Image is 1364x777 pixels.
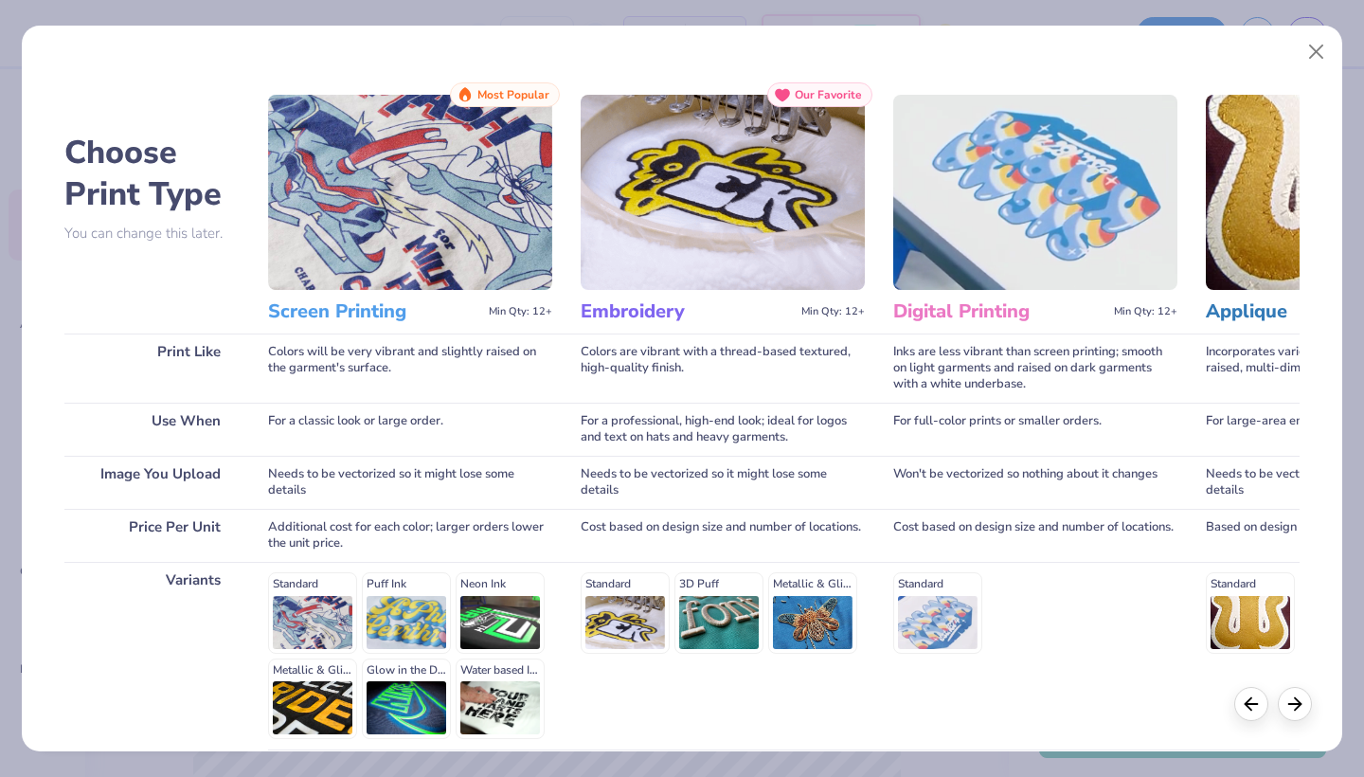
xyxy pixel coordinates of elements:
div: Additional cost for each color; larger orders lower the unit price. [268,509,552,562]
p: You can change this later. [64,226,240,242]
div: Print Like [64,334,240,403]
img: Embroidery [581,95,865,290]
div: Variants [64,562,240,750]
span: Min Qty: 12+ [489,305,552,318]
div: Use When [64,403,240,456]
div: Cost based on design size and number of locations. [581,509,865,562]
span: Min Qty: 12+ [1114,305,1177,318]
div: Needs to be vectorized so it might lose some details [268,456,552,509]
div: Colors are vibrant with a thread-based textured, high-quality finish. [581,334,865,403]
div: Won't be vectorized so nothing about it changes [893,456,1177,509]
div: Inks are less vibrant than screen printing; smooth on light garments and raised on dark garments ... [893,334,1177,403]
div: Price Per Unit [64,509,240,562]
div: For full-color prints or smaller orders. [893,403,1177,456]
span: Our Favorite [795,88,862,101]
div: Colors will be very vibrant and slightly raised on the garment's surface. [268,334,552,403]
h2: Choose Print Type [64,132,240,215]
h3: Digital Printing [893,299,1106,324]
button: Close [1299,34,1335,70]
span: Most Popular [477,88,549,101]
div: For a professional, high-end look; ideal for logos and text on hats and heavy garments. [581,403,865,456]
div: For a classic look or large order. [268,403,552,456]
div: Cost based on design size and number of locations. [893,509,1177,562]
div: Needs to be vectorized so it might lose some details [581,456,865,509]
img: Digital Printing [893,95,1177,290]
h3: Screen Printing [268,299,481,324]
h3: Embroidery [581,299,794,324]
span: Min Qty: 12+ [801,305,865,318]
img: Screen Printing [268,95,552,290]
div: Image You Upload [64,456,240,509]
